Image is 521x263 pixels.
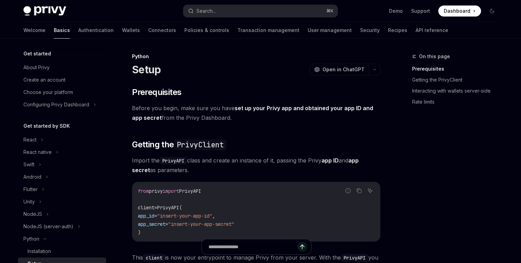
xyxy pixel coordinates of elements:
span: Prerequisites [132,87,181,98]
span: ) [138,229,141,235]
div: Create an account [23,76,65,84]
a: Security [360,22,380,39]
span: privy [149,188,163,194]
div: React native [23,148,52,156]
a: set up your Privy app and obtained your app ID and app secret [132,105,373,122]
span: app_id [138,213,154,219]
div: About Privy [23,63,50,72]
span: , [212,213,215,219]
code: PrivyAPI [160,157,187,165]
span: On this page [419,52,450,61]
div: Flutter [23,185,38,193]
span: Getting the [132,139,226,150]
span: Dashboard [444,8,470,14]
button: Open in ChatGPT [310,64,369,75]
a: Policies & controls [184,22,229,39]
a: Connectors [148,22,176,39]
button: Search...⌘K [183,5,338,17]
span: app_secret [138,221,165,227]
h1: Setup [132,63,161,76]
a: Demo [389,8,403,14]
span: = [165,221,168,227]
a: Dashboard [438,6,481,17]
span: Before you begin, make sure you have from the Privy Dashboard. [132,103,380,123]
span: PrivyAPI( [157,204,182,211]
span: client [138,204,154,211]
a: Transaction management [237,22,299,39]
div: NodeJS [23,210,42,218]
div: NodeJS (server-auth) [23,222,73,231]
button: Copy the contents from the code block [355,186,364,195]
a: User management [308,22,352,39]
div: Installation [28,247,51,255]
h5: Get started [23,50,51,58]
div: Search... [196,7,216,15]
button: Toggle dark mode [487,6,498,17]
a: Choose your platform [18,86,106,98]
div: Configuring Privy Dashboard [23,101,89,109]
code: PrivyClient [174,139,226,150]
span: Open in ChatGPT [323,66,365,73]
span: "insert-your-app-secret" [168,221,234,227]
strong: app ID [321,157,339,164]
a: Rate limits [412,96,503,107]
span: import [163,188,179,194]
a: Create an account [18,74,106,86]
a: API reference [416,22,448,39]
a: Recipes [388,22,407,39]
a: Support [411,8,430,14]
div: Python [132,53,380,60]
span: from [138,188,149,194]
div: Android [23,173,41,181]
a: About Privy [18,61,106,74]
div: Python [23,235,39,243]
a: Installation [18,245,106,257]
div: Unity [23,198,35,206]
button: Send message [297,242,307,252]
a: Interacting with wallets server-side [412,85,503,96]
a: Authentication [78,22,114,39]
a: Prerequisites [412,63,503,74]
button: Ask AI [366,186,375,195]
span: = [154,204,157,211]
a: Basics [54,22,70,39]
span: "insert-your-app-id" [157,213,212,219]
img: dark logo [23,6,66,16]
div: Swift [23,160,34,169]
a: Welcome [23,22,45,39]
span: ⌘ K [326,8,334,14]
h5: Get started by SDK [23,122,70,130]
span: Import the class and create an instance of it, passing the Privy and as parameters. [132,156,380,175]
span: PrivyAPI [179,188,201,194]
div: Choose your platform [23,88,73,96]
button: Report incorrect code [344,186,353,195]
a: Getting the PrivyClient [412,74,503,85]
span: = [154,213,157,219]
div: React [23,136,37,144]
a: Wallets [122,22,140,39]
